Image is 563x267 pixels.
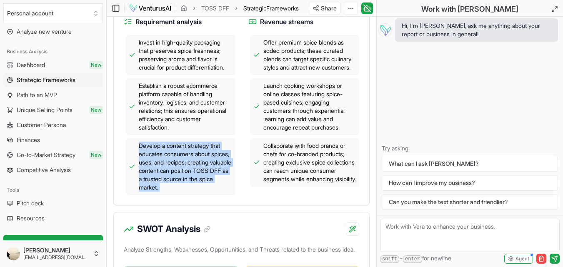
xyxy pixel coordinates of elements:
div: Tools [3,183,103,197]
span: Requirement analysis [135,17,202,27]
span: Dashboard [17,61,45,69]
button: Can you make the text shorter and friendlier? [382,194,558,210]
a: DashboardNew [3,58,103,72]
img: logo [129,3,172,13]
span: Hi, I'm [PERSON_NAME], ask me anything about your report or business in general! [402,22,551,38]
span: Share [321,4,337,12]
a: Competitive Analysis [3,163,103,177]
span: Go-to-Market Strategy [17,151,75,159]
nav: breadcrumb [180,4,299,12]
span: Collaborate with food brands or chefs for co-branded products; creating exclusive spice collectio... [263,142,356,183]
span: Develop a content strategy that educates consumers about spices, uses, and recipes; creating valu... [139,142,232,192]
span: Pitch deck [17,199,44,207]
kbd: enter [403,255,422,263]
a: TOSS DFF [201,4,229,12]
span: Customer Persona [17,121,66,129]
a: Resources [3,212,103,225]
a: Strategic Frameworks [3,73,103,87]
span: Strategic Frameworks [17,76,75,84]
span: Invest in high-quality packaging that preserves spice freshness; preserving aroma and flavor is c... [139,38,232,72]
kbd: shift [380,255,399,263]
button: What can I ask [PERSON_NAME]? [382,156,558,172]
span: + for newline [380,254,451,263]
span: Path to an MVP [17,91,57,99]
span: Resources [17,214,45,222]
span: Upgrade to a paid plan [28,239,88,247]
span: Revenue streams [260,17,313,27]
button: [PERSON_NAME][EMAIL_ADDRESS][DOMAIN_NAME] [3,244,103,264]
a: Pitch deck [3,197,103,210]
button: Agent [504,254,533,264]
a: Analyze new venture [3,25,103,38]
span: [EMAIL_ADDRESS][DOMAIN_NAME] [23,254,90,261]
span: Competitive Analysis [17,166,71,174]
span: Finances [17,136,40,144]
a: Unique Selling PointsNew [3,103,103,117]
div: Business Analysis [3,45,103,58]
span: Analyze new venture [17,27,72,36]
h3: SWOT Analysis [137,222,210,236]
span: New [89,106,103,114]
span: [PERSON_NAME] [23,247,90,254]
button: How can I improve my business? [382,175,558,191]
span: Establish a robust ecommerce platform capable of handling inventory, logistics, and customer rela... [139,82,232,132]
span: Launch cooking workshops or online classes featuring spice-based cuisines; engaging customers thr... [263,82,356,132]
button: Select an organization [3,3,103,23]
span: New [89,61,103,69]
span: New [89,151,103,159]
a: Upgrade to a paid plan [3,235,103,252]
img: Vera [378,23,392,37]
span: Frameworks [266,5,299,12]
h2: Work with [PERSON_NAME] [421,3,518,15]
a: Path to an MVP [3,88,103,102]
img: ACg8ocLj8187Yi7XRFYkYpapxFaLY3Xmvk1NjMXJKULa0_fx9mtLP04=s96-c [7,247,20,260]
span: Unique Selling Points [17,106,73,114]
a: Go-to-Market StrategyNew [3,148,103,162]
p: Analyze Strengths, Weaknesses, Opportunities, and Threats related to the business idea. [124,244,359,259]
button: Share [309,2,340,15]
p: Try asking: [382,144,558,152]
span: Offer premium spice blends as added products; these curated blends can target specific culinary s... [263,38,356,72]
a: Finances [3,133,103,147]
span: StrategicFrameworks [243,4,299,12]
span: Agent [515,255,529,262]
a: Customer Persona [3,118,103,132]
